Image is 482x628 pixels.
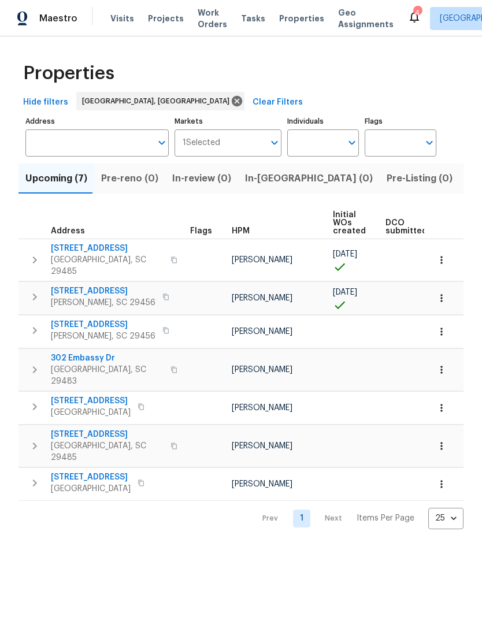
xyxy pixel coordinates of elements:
div: 4 [413,7,421,18]
span: [GEOGRAPHIC_DATA], SC 29485 [51,440,164,463]
span: In-review (0) [172,170,231,187]
a: Goto page 1 [293,510,310,527]
span: [STREET_ADDRESS] [51,395,131,407]
span: Properties [23,68,114,79]
span: HPM [232,227,250,235]
span: [GEOGRAPHIC_DATA], SC 29485 [51,254,164,277]
span: [PERSON_NAME] [232,328,292,336]
span: [PERSON_NAME] [232,294,292,302]
span: Projects [148,13,184,24]
span: [PERSON_NAME] [232,480,292,488]
span: [PERSON_NAME] [232,256,292,264]
span: Clear Filters [253,95,303,110]
label: Individuals [287,118,359,125]
div: 25 [428,503,464,533]
span: [PERSON_NAME] [232,366,292,374]
label: Address [25,118,169,125]
span: [GEOGRAPHIC_DATA] [51,407,131,418]
span: [PERSON_NAME] [232,442,292,450]
span: [PERSON_NAME] [232,404,292,412]
label: Markets [175,118,282,125]
span: [STREET_ADDRESS] [51,285,155,297]
span: Maestro [39,13,77,24]
button: Open [421,135,437,151]
span: [DATE] [333,250,357,258]
span: Flags [190,227,212,235]
span: [STREET_ADDRESS] [51,319,155,330]
span: [GEOGRAPHIC_DATA], SC 29483 [51,364,164,387]
button: Hide filters [18,92,73,113]
span: [STREET_ADDRESS] [51,471,131,483]
span: [PERSON_NAME], SC 29456 [51,297,155,309]
button: Open [266,135,283,151]
p: Items Per Page [357,512,414,524]
span: Tasks [241,14,265,23]
span: [GEOGRAPHIC_DATA], [GEOGRAPHIC_DATA] [82,95,234,107]
span: [PERSON_NAME], SC 29456 [51,330,155,342]
span: Work Orders [198,7,227,30]
span: DCO submitted [385,219,427,235]
label: Flags [365,118,436,125]
span: [GEOGRAPHIC_DATA] [51,483,131,495]
span: Address [51,227,85,235]
button: Clear Filters [248,92,307,113]
span: Hide filters [23,95,68,110]
span: Geo Assignments [338,7,394,30]
span: Initial WOs created [333,211,366,235]
div: [GEOGRAPHIC_DATA], [GEOGRAPHIC_DATA] [76,92,244,110]
span: In-[GEOGRAPHIC_DATA] (0) [245,170,373,187]
span: Properties [279,13,324,24]
button: Open [154,135,170,151]
span: Visits [110,13,134,24]
span: [STREET_ADDRESS] [51,429,164,440]
button: Open [344,135,360,151]
span: 302 Embassy Dr [51,352,164,364]
span: Upcoming (7) [25,170,87,187]
span: [STREET_ADDRESS] [51,243,164,254]
span: 1 Selected [183,138,220,148]
nav: Pagination Navigation [251,508,464,529]
span: [DATE] [333,288,357,296]
span: Pre-Listing (0) [387,170,453,187]
span: Pre-reno (0) [101,170,158,187]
